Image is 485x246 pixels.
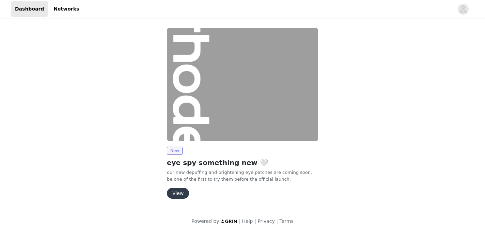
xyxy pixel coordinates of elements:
[167,158,318,168] h2: eye spy something new 🤍
[167,191,189,196] a: View
[167,147,183,155] span: New
[167,188,189,199] button: View
[191,218,219,224] span: Powered by
[167,169,318,182] p: our new depuffing and brightening eye patches are coming soon. be one of the first to try them be...
[49,1,83,17] a: Networks
[11,1,48,17] a: Dashboard
[167,28,318,141] img: rhode skin
[242,218,253,224] a: Help
[279,218,293,224] a: Terms
[221,219,238,224] img: logo
[257,218,275,224] a: Privacy
[239,218,241,224] span: |
[460,4,466,15] div: avatar
[254,218,256,224] span: |
[276,218,278,224] span: |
